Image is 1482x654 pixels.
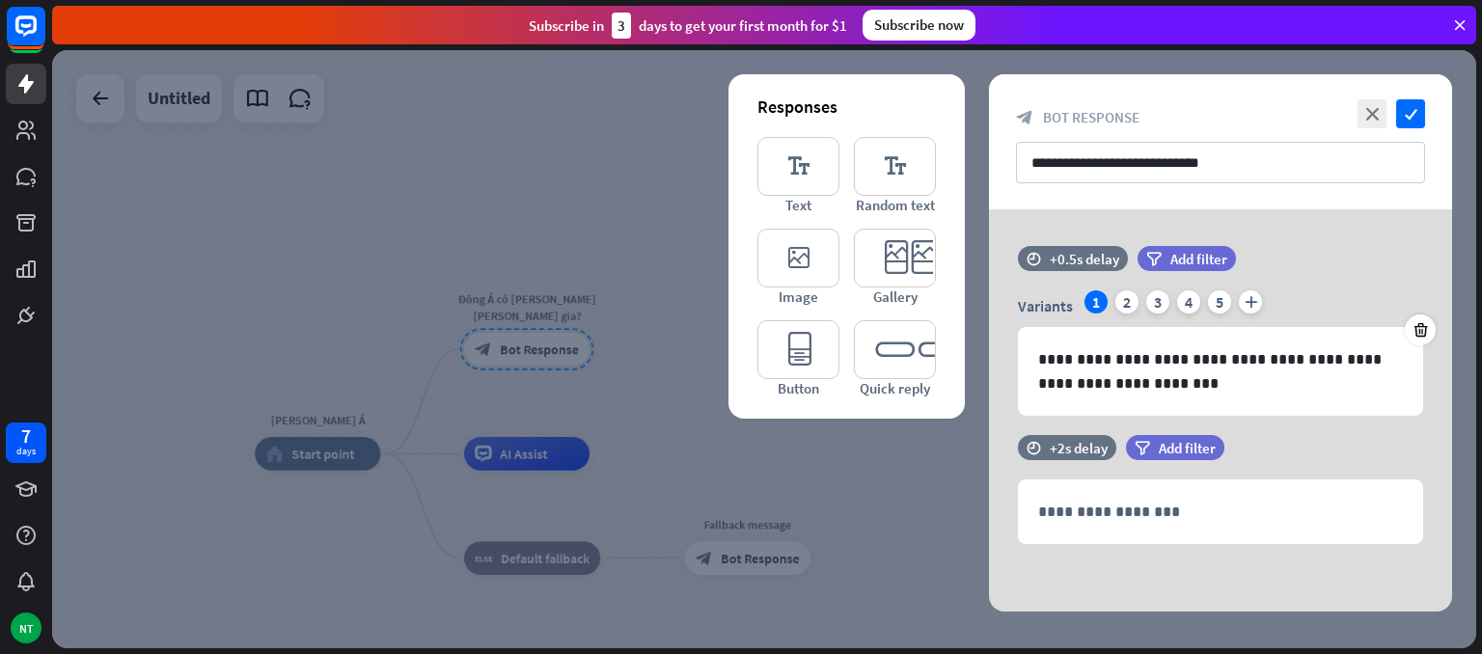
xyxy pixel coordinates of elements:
div: 3 [612,13,631,39]
i: block_bot_response [1016,109,1033,126]
div: 2 [1115,290,1139,313]
div: days [16,445,36,458]
div: 4 [1177,290,1200,313]
i: close [1358,99,1386,128]
span: Bot Response [1043,108,1139,126]
div: 5 [1208,290,1231,313]
span: Add filter [1170,250,1227,268]
i: plus [1239,290,1262,313]
div: NT [11,613,41,643]
i: time [1027,441,1041,454]
i: check [1396,99,1425,128]
span: Add filter [1159,439,1216,457]
div: 1 [1084,290,1108,313]
i: time [1027,252,1041,265]
div: +0.5s delay [1050,250,1119,268]
a: 7 days [6,422,46,463]
div: +2s delay [1050,439,1108,457]
div: 7 [21,427,31,445]
div: Subscribe now [863,10,975,41]
i: filter [1146,252,1162,266]
div: Subscribe in days to get your first month for $1 [529,13,847,39]
div: 3 [1146,290,1169,313]
span: Variants [1018,296,1073,315]
button: Open LiveChat chat widget [15,8,73,66]
i: filter [1135,441,1150,455]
